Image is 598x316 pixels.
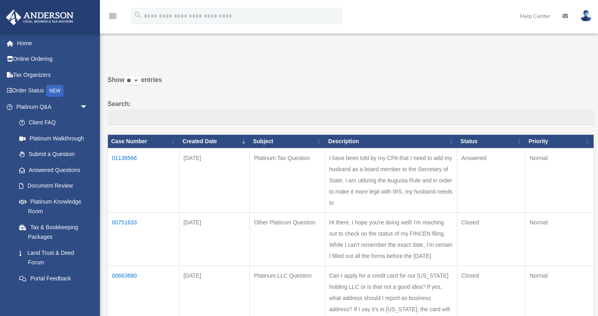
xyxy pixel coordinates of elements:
td: I have been told by my CPA that I need to add my husband as a board member to the Secretary of St... [325,148,457,212]
a: Land Trust & Deed Forum [11,245,96,270]
td: Closed [457,212,526,266]
td: Answered [457,148,526,212]
a: Tax & Bookkeeping Packages [11,219,96,245]
th: Created Date: activate to sort column ascending [179,134,250,148]
i: menu [108,11,118,21]
a: Portal Feedback [11,270,96,286]
a: Platinum Walkthrough [11,130,96,146]
th: Status: activate to sort column ascending [457,134,526,148]
td: Normal [525,148,594,212]
div: NEW [46,85,64,97]
td: Normal [525,212,594,266]
a: Tax Organizers [6,67,100,83]
a: Answered Questions [11,162,92,178]
input: Search: [108,110,594,125]
img: User Pic [580,10,592,22]
label: Show entries [108,74,594,94]
a: Online Ordering [6,51,100,67]
span: arrow_drop_down [80,99,96,115]
td: [DATE] [179,148,250,212]
a: Platinum Q&Aarrow_drop_down [6,99,96,115]
th: Priority: activate to sort column ascending [525,134,594,148]
label: Search: [108,98,594,125]
img: Anderson Advisors Platinum Portal [4,10,76,25]
td: 01138566 [108,148,179,212]
a: Client FAQ [11,115,96,131]
td: Other Platinum Question [250,212,325,266]
a: menu [108,14,118,21]
td: Platinum Tax Question [250,148,325,212]
a: Platinum Knowledge Room [11,194,96,219]
td: 00751633 [108,212,179,266]
td: Hi there, I hope you're doing well! I'm reaching out to check on the status of my FINCEN filing. ... [325,212,457,266]
td: [DATE] [179,212,250,266]
a: Order StatusNEW [6,83,100,99]
a: Document Review [11,178,96,194]
select: Showentries [125,76,141,86]
a: Digital Productsarrow_drop_down [6,286,100,302]
th: Subject: activate to sort column ascending [250,134,325,148]
i: search [134,11,142,20]
a: Submit a Question [11,146,96,162]
a: Home [6,35,100,51]
span: arrow_drop_down [80,286,96,303]
th: Description: activate to sort column ascending [325,134,457,148]
th: Case Number: activate to sort column ascending [108,134,179,148]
